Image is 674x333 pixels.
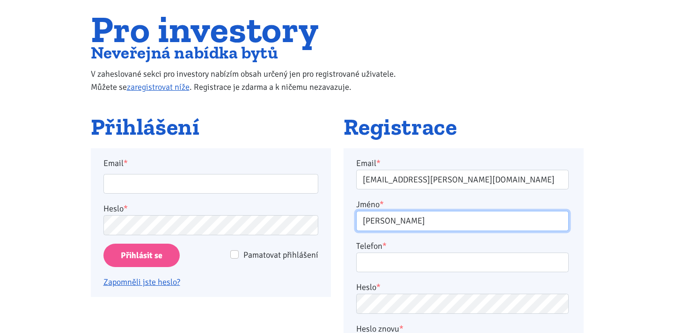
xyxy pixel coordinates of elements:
label: Jméno [356,198,384,211]
abbr: required [376,282,381,292]
a: zaregistrovat níže [127,82,190,92]
input: Přihlásit se [103,244,180,268]
label: Telefon [356,239,387,253]
abbr: required [376,158,381,168]
abbr: required [382,241,387,251]
label: Heslo [103,202,128,215]
a: Zapomněli jste heslo? [103,277,180,287]
label: Email [356,157,381,170]
label: Heslo [356,281,381,294]
abbr: required [380,199,384,210]
label: Email [97,157,324,170]
h2: Přihlášení [91,115,331,140]
h2: Neveřejná nabídka bytů [91,45,415,60]
h1: Pro investory [91,14,415,45]
h2: Registrace [344,115,584,140]
p: V zaheslované sekci pro investory nabízím obsah určený jen pro registrované uživatele. Můžete se ... [91,67,415,94]
span: Pamatovat přihlášení [243,250,318,260]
